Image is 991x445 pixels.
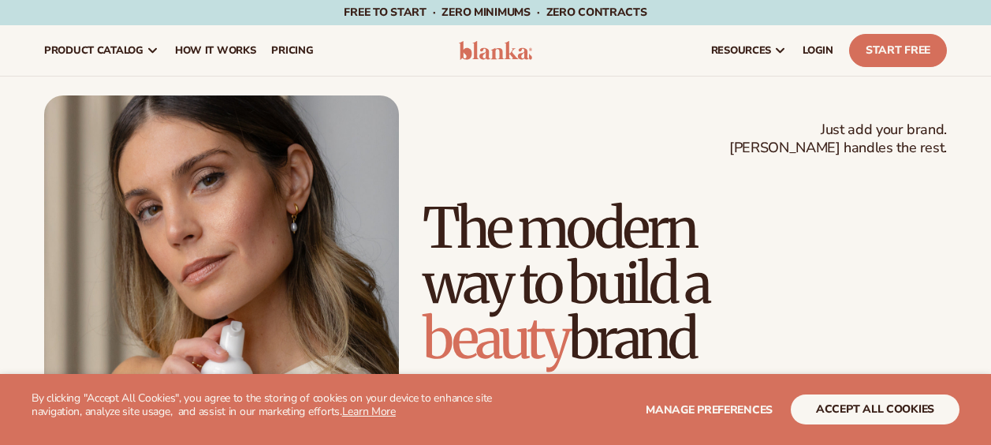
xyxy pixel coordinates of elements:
span: pricing [271,44,313,57]
a: LOGIN [795,25,841,76]
a: pricing [263,25,321,76]
p: By clicking "Accept All Cookies", you agree to the storing of cookies on your device to enhance s... [32,392,496,419]
button: Manage preferences [646,395,773,424]
span: Just add your brand. [PERSON_NAME] handles the rest. [729,121,947,158]
span: LOGIN [803,44,833,57]
span: product catalog [44,44,143,57]
span: resources [711,44,771,57]
span: Free to start · ZERO minimums · ZERO contracts [344,5,646,20]
span: Manage preferences [646,402,773,417]
h1: The modern way to build a brand [423,200,947,366]
span: How It Works [175,44,256,57]
a: resources [703,25,795,76]
button: accept all cookies [791,395,959,424]
img: logo [459,41,533,60]
a: How It Works [167,25,264,76]
a: Learn More [342,404,396,419]
span: beauty [423,304,568,373]
a: Start Free [849,34,947,67]
a: product catalog [36,25,167,76]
